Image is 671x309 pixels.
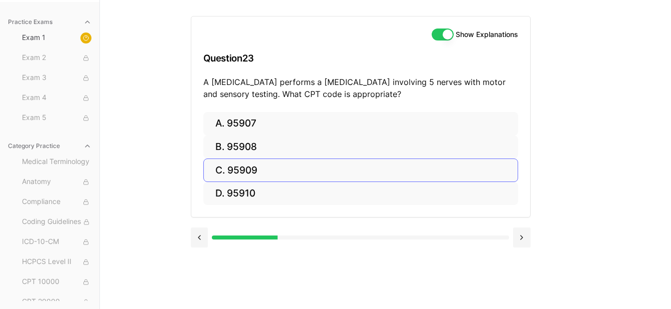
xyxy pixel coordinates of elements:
[18,274,95,290] button: CPT 10000
[22,92,91,103] span: Exam 4
[18,254,95,270] button: HCPCS Level II
[22,156,91,167] span: Medical Terminology
[22,296,91,307] span: CPT 20000
[18,70,95,86] button: Exam 3
[18,50,95,66] button: Exam 2
[22,276,91,287] span: CPT 10000
[22,216,91,227] span: Coding Guidelines
[203,135,518,159] button: B. 95908
[18,214,95,230] button: Coding Guidelines
[203,158,518,182] button: C. 95909
[22,256,91,267] span: HCPCS Level II
[203,182,518,205] button: D. 95910
[22,112,91,123] span: Exam 5
[22,32,91,43] span: Exam 1
[18,174,95,190] button: Anatomy
[18,194,95,210] button: Compliance
[18,110,95,126] button: Exam 5
[203,76,518,100] p: A [MEDICAL_DATA] performs a [MEDICAL_DATA] involving 5 nerves with motor and sensory testing. Wha...
[22,72,91,83] span: Exam 3
[22,236,91,247] span: ICD-10-CM
[18,90,95,106] button: Exam 4
[203,112,518,135] button: A. 95907
[203,43,518,73] h3: Question 23
[456,31,518,38] label: Show Explanations
[18,30,95,46] button: Exam 1
[4,138,95,154] button: Category Practice
[22,176,91,187] span: Anatomy
[18,234,95,250] button: ICD-10-CM
[22,196,91,207] span: Compliance
[18,154,95,170] button: Medical Terminology
[4,14,95,30] button: Practice Exams
[22,52,91,63] span: Exam 2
